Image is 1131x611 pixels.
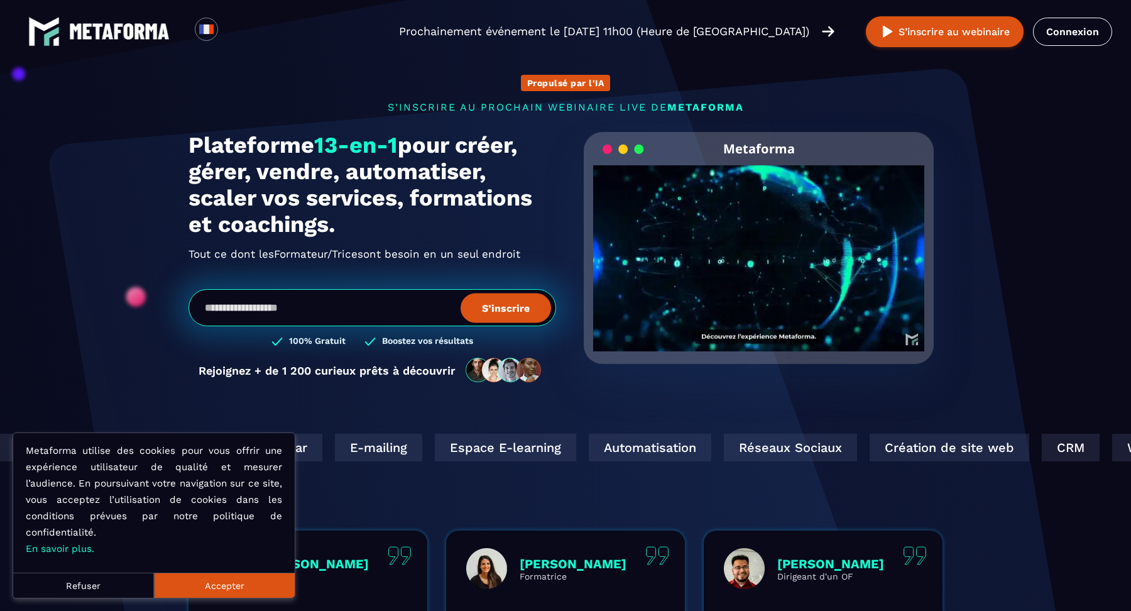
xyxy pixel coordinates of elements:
img: logo [69,23,170,40]
button: S’inscrire au webinaire [866,16,1024,47]
input: Search for option [229,24,238,39]
p: Dirigeant d'un OF [777,571,884,581]
img: profile [466,548,507,589]
img: play [880,24,895,40]
span: METAFORMA [667,101,744,113]
div: Webinar [224,434,303,461]
div: Search for option [218,18,249,45]
video: Your browser does not support the video tag. [593,165,924,331]
h1: Plateforme pour créer, gérer, vendre, automatiser, scaler vos services, formations et coachings. [188,132,556,238]
p: [PERSON_NAME] [520,556,626,571]
span: Formateur/Trices [274,244,363,264]
div: Automatisation [570,434,692,461]
p: Prochainement événement le [DATE] 11h00 (Heure de [GEOGRAPHIC_DATA]) [399,23,809,40]
div: E-mailing [316,434,403,461]
img: checked [271,336,283,348]
p: Metaforma utilise des cookies pour vous offrir une expérience utilisateur de qualité et mesurer l... [26,443,282,557]
img: quote [388,546,412,565]
img: loading [603,143,644,155]
span: 13-en-1 [314,132,398,158]
a: Connexion [1033,18,1112,46]
img: quote [903,546,927,565]
div: Espace E-learning [416,434,557,461]
img: logo [28,16,60,47]
img: quote [645,546,669,565]
p: Rejoignez + de 1 200 curieux prêts à découvrir [199,364,456,377]
img: checked [364,336,376,348]
button: Refuser [13,573,154,598]
img: community-people [462,357,546,383]
button: S’inscrire [461,293,551,322]
p: Propulsé par l'IA [527,78,604,88]
h3: 100% Gratuit [289,336,346,348]
div: Réseaux Sociaux [705,434,838,461]
img: fr [199,21,214,37]
div: CRM [1023,434,1081,461]
p: [PERSON_NAME] [777,556,884,571]
img: profile [724,548,765,589]
div: Création de site web [851,434,1010,461]
h2: Tout ce dont les ont besoin en un seul endroit [188,244,556,264]
p: Coach [262,571,369,581]
button: Accepter [154,573,295,598]
a: En savoir plus. [26,543,94,554]
p: Formatrice [520,571,626,581]
h3: Boostez vos résultats [382,336,473,348]
h2: Metaforma [723,132,795,165]
p: [PERSON_NAME] [262,556,369,571]
p: s'inscrire au prochain webinaire live de [188,101,942,113]
img: arrow-right [822,25,834,38]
